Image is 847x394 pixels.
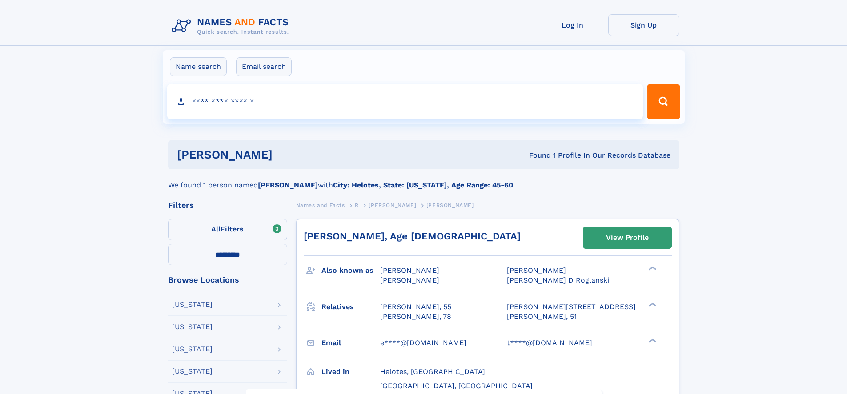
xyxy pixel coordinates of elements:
[167,84,643,119] input: search input
[507,276,609,284] span: [PERSON_NAME] D Roglanski
[321,299,380,314] h3: Relatives
[583,227,671,248] a: View Profile
[321,335,380,350] h3: Email
[172,368,213,375] div: [US_STATE]
[507,302,636,312] a: [PERSON_NAME][STREET_ADDRESS]
[401,151,670,160] div: Found 1 Profile In Our Records Database
[369,202,416,208] span: [PERSON_NAME]
[168,219,287,240] label: Filters
[646,302,657,307] div: ❯
[236,57,292,76] label: Email search
[507,266,566,275] span: [PERSON_NAME]
[333,181,513,189] b: City: Helotes, State: [US_STATE], Age Range: 45-60
[172,301,213,308] div: [US_STATE]
[168,14,296,38] img: Logo Names and Facts
[380,266,439,275] span: [PERSON_NAME]
[606,227,649,248] div: View Profile
[172,323,213,330] div: [US_STATE]
[170,57,227,76] label: Name search
[168,276,287,284] div: Browse Locations
[168,169,679,191] div: We found 1 person named with .
[608,14,679,36] a: Sign Up
[380,382,533,390] span: [GEOGRAPHIC_DATA], [GEOGRAPHIC_DATA]
[507,312,577,322] a: [PERSON_NAME], 51
[172,346,213,353] div: [US_STATE]
[646,266,657,271] div: ❯
[321,263,380,278] h3: Also known as
[304,231,521,242] a: [PERSON_NAME], Age [DEMOGRAPHIC_DATA]
[355,199,359,211] a: R
[647,84,680,119] button: Search Button
[296,199,345,211] a: Names and Facts
[355,202,359,208] span: R
[380,276,439,284] span: [PERSON_NAME]
[168,201,287,209] div: Filters
[380,302,451,312] a: [PERSON_NAME], 55
[426,202,474,208] span: [PERSON_NAME]
[177,149,401,160] h1: [PERSON_NAME]
[211,225,221,233] span: All
[646,338,657,343] div: ❯
[380,367,485,376] span: Helotes, [GEOGRAPHIC_DATA]
[380,312,451,322] a: [PERSON_NAME], 78
[258,181,318,189] b: [PERSON_NAME]
[369,199,416,211] a: [PERSON_NAME]
[537,14,608,36] a: Log In
[321,364,380,379] h3: Lived in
